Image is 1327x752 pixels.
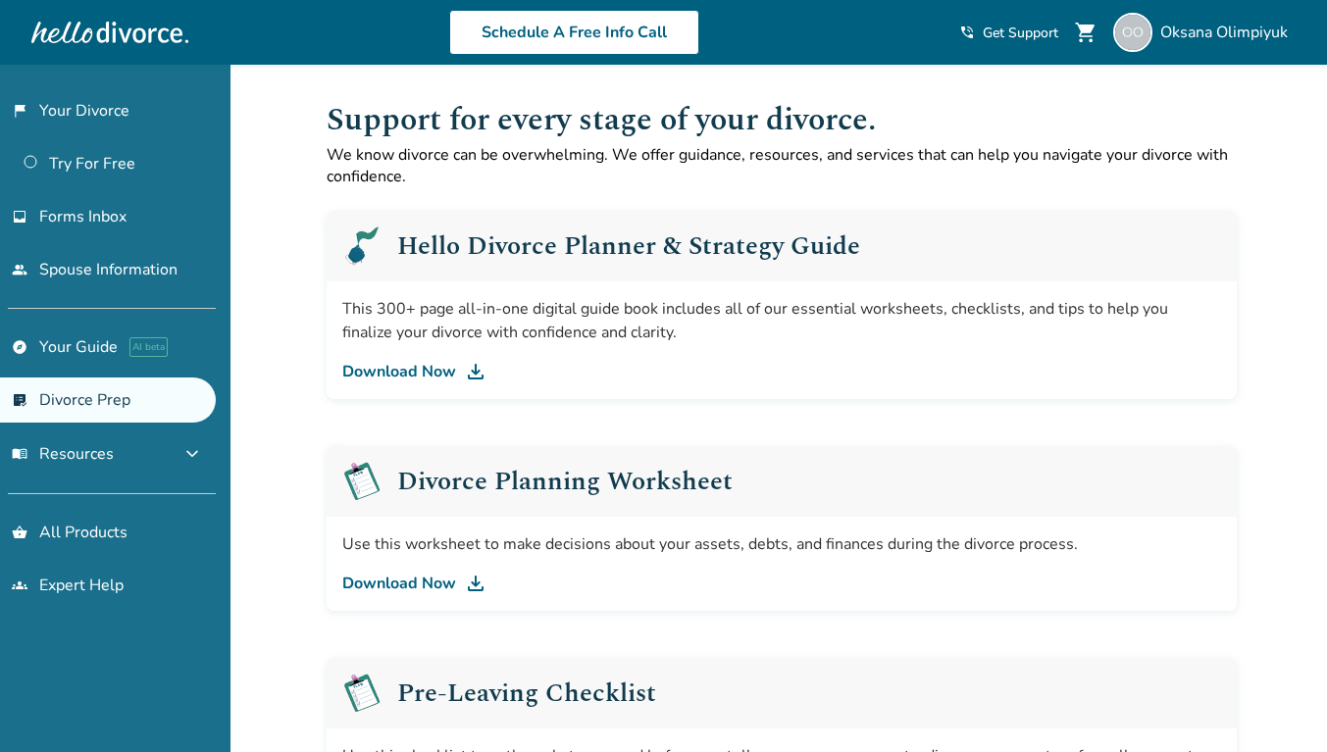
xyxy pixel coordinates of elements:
[12,262,27,277] span: people
[342,226,382,266] img: Planner
[342,674,382,713] img: Pre-Leaving Checklist
[327,144,1237,187] p: We know divorce can be overwhelming. We offer guidance, resources, and services that can help you...
[464,572,487,595] img: DL
[397,469,733,494] h2: Divorce Planning Worksheet
[12,392,27,408] span: list_alt_check
[342,297,1221,344] div: This 300+ page all-in-one digital guide book includes all of our essential worksheets, checklists...
[12,525,27,540] span: shopping_basket
[180,442,204,466] span: expand_more
[1229,658,1327,752] iframe: Chat Widget
[342,532,1221,556] div: Use this worksheet to make decisions about your assets, debts, and finances during the divorce pr...
[449,10,699,55] a: Schedule A Free Info Call
[342,462,382,501] img: Pre-Leaving Checklist
[12,577,27,593] span: groups
[959,24,1058,42] a: phone_in_talkGet Support
[342,360,1221,383] a: Download Now
[12,446,27,462] span: menu_book
[12,443,114,465] span: Resources
[397,680,656,706] h2: Pre-Leaving Checklist
[12,103,27,119] span: flag_2
[1074,21,1097,44] span: shopping_cart
[397,233,860,259] h2: Hello Divorce Planner & Strategy Guide
[12,339,27,355] span: explore
[1160,22,1296,43] span: Oksana Olimpiyuk
[327,96,1237,144] h1: Support for every stage of your divorce.
[959,25,975,40] span: phone_in_talk
[342,572,1221,595] a: Download Now
[1113,13,1152,52] img: oolimpiyuk@gmail.com
[12,209,27,225] span: inbox
[129,337,168,357] span: AI beta
[39,206,127,227] span: Forms Inbox
[983,24,1058,42] span: Get Support
[464,360,487,383] img: DL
